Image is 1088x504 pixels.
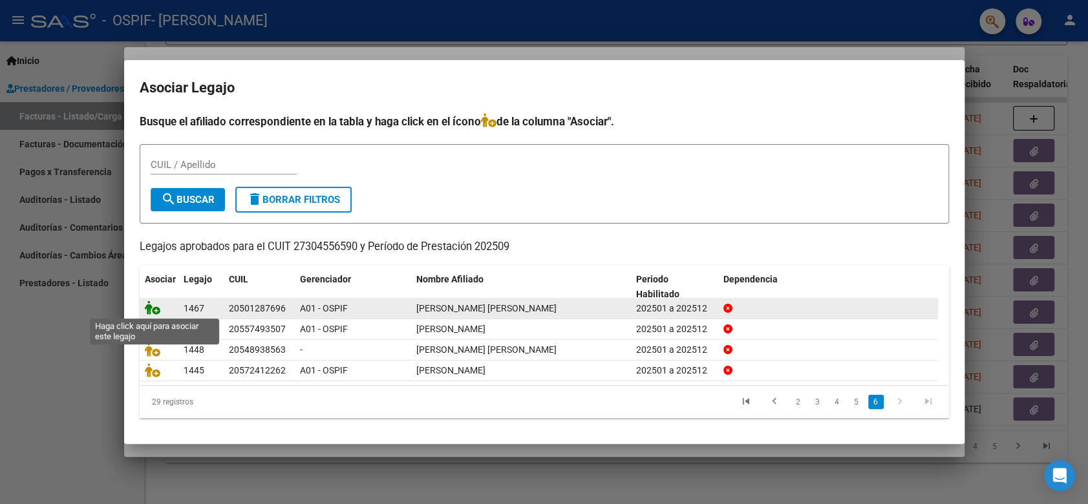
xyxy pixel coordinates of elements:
a: 2 [791,395,806,409]
span: Asociar [145,274,176,284]
span: - [300,344,303,355]
span: Dependencia [723,274,778,284]
button: Buscar [151,188,225,211]
li: page 2 [789,391,808,413]
h2: Asociar Legajo [140,76,949,100]
div: 20557493507 [229,322,286,337]
div: 202501 a 202512 [636,322,713,337]
datatable-header-cell: CUIL [224,266,295,308]
li: page 3 [808,391,827,413]
mat-icon: search [161,191,176,207]
span: A01 - OSPIF [300,324,348,334]
a: go to first page [734,395,758,409]
div: 20501287696 [229,301,286,316]
h4: Busque el afiliado correspondiente en la tabla y haga click en el ícono de la columna "Asociar". [140,113,949,130]
span: 1448 [184,344,204,355]
mat-icon: delete [247,191,262,207]
datatable-header-cell: Asociar [140,266,178,308]
p: Legajos aprobados para el CUIT 27304556590 y Período de Prestación 202509 [140,239,949,255]
a: 3 [810,395,826,409]
datatable-header-cell: Dependencia [718,266,938,308]
span: 1445 [184,365,204,375]
span: Borrar Filtros [247,194,340,205]
a: 5 [849,395,864,409]
span: Buscar [161,194,215,205]
span: Legajo [184,274,212,284]
li: page 4 [827,391,847,413]
div: 202501 a 202512 [636,301,713,316]
a: go to last page [916,395,941,409]
div: Open Intercom Messenger [1044,460,1075,491]
span: GIMENEZ TIZIANO EZEQUIEL [416,303,557,313]
span: A01 - OSPIF [300,303,348,313]
span: Periodo Habilitado [636,274,679,299]
span: A01 - OSPIF [300,365,348,375]
datatable-header-cell: Legajo [178,266,224,308]
a: go to next page [888,395,912,409]
datatable-header-cell: Periodo Habilitado [631,266,718,308]
span: SILVA GOMEZ ANGEL GABRIEL [416,344,557,355]
button: Borrar Filtros [235,187,352,213]
a: 6 [868,395,884,409]
div: 20572412262 [229,363,286,378]
li: page 6 [866,391,886,413]
span: CUIL [229,274,248,284]
span: CARO MILTON ALESSIO [416,365,485,375]
div: 202501 a 202512 [636,363,713,378]
span: GIMENEZ BENJAMIN GAEL [416,324,485,334]
div: 202501 a 202512 [636,342,713,357]
a: go to previous page [762,395,787,409]
a: 4 [829,395,845,409]
div: 20548938563 [229,342,286,357]
span: 1467 [184,303,204,313]
datatable-header-cell: Nombre Afiliado [411,266,631,308]
span: 1466 [184,324,204,334]
datatable-header-cell: Gerenciador [295,266,411,308]
li: page 5 [847,391,866,413]
span: Nombre Afiliado [416,274,484,284]
span: Gerenciador [300,274,351,284]
div: 29 registros [140,386,299,418]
